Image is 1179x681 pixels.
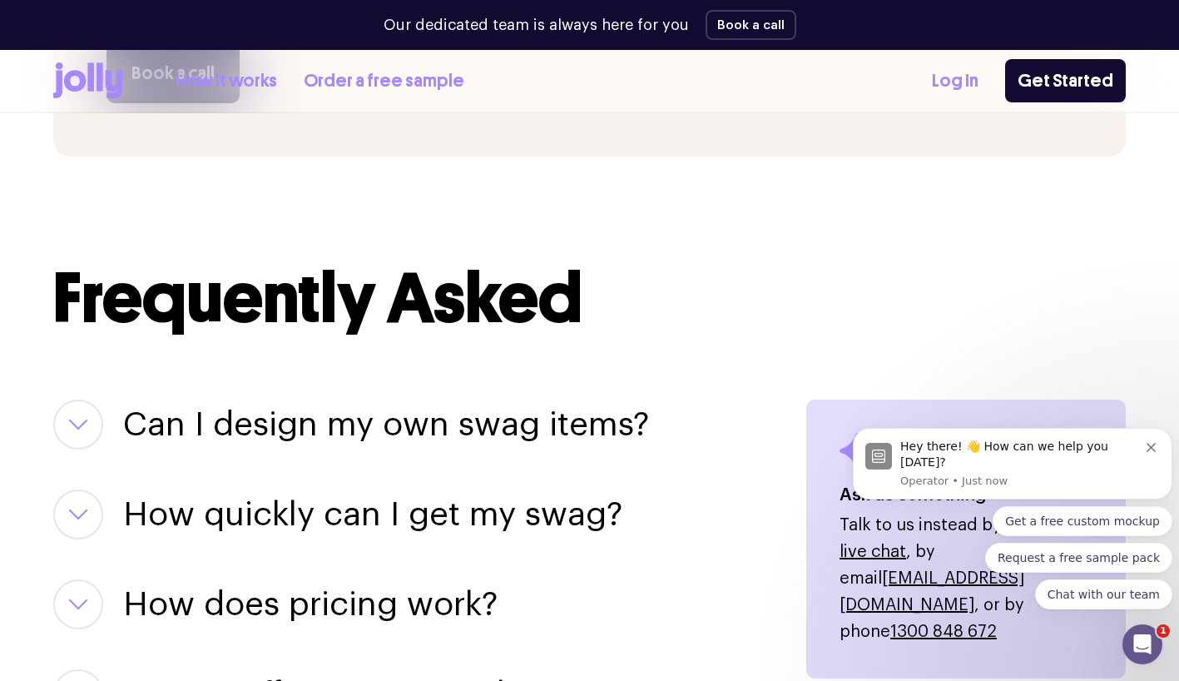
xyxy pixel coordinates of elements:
button: How quickly can I get my swag? [123,490,622,539]
a: How it works [176,67,277,95]
button: Can I design my own swag items? [123,400,649,450]
a: Get Started [1005,59,1126,102]
h2: Frequently Asked [53,263,1126,333]
iframe: Intercom notifications message [846,389,1179,636]
p: Talk to us instead by starting a , by email , or by phone [840,512,1092,645]
a: Log In [932,67,978,95]
button: How does pricing work? [123,579,498,629]
h4: Ask us something [840,482,1092,509]
span: 1 [1157,624,1170,638]
p: Our dedicated team is always here for you [384,14,689,37]
button: live chat [840,539,906,565]
button: Book a call [706,10,796,40]
a: Order a free sample [304,67,464,95]
iframe: Intercom live chat [1122,624,1162,664]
